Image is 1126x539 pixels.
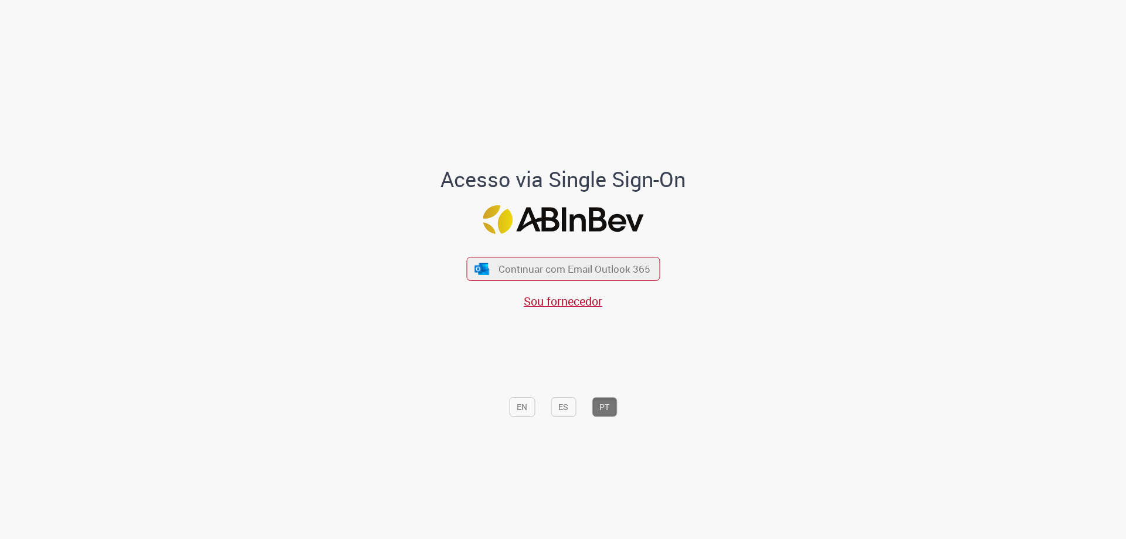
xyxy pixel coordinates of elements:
img: Logo ABInBev [483,205,643,234]
a: Sou fornecedor [524,293,602,309]
button: ícone Azure/Microsoft 360 Continuar com Email Outlook 365 [466,257,660,281]
span: Continuar com Email Outlook 365 [498,262,650,276]
h1: Acesso via Single Sign-On [401,168,726,191]
img: ícone Azure/Microsoft 360 [474,263,490,275]
button: ES [551,397,576,417]
button: PT [592,397,617,417]
button: EN [509,397,535,417]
